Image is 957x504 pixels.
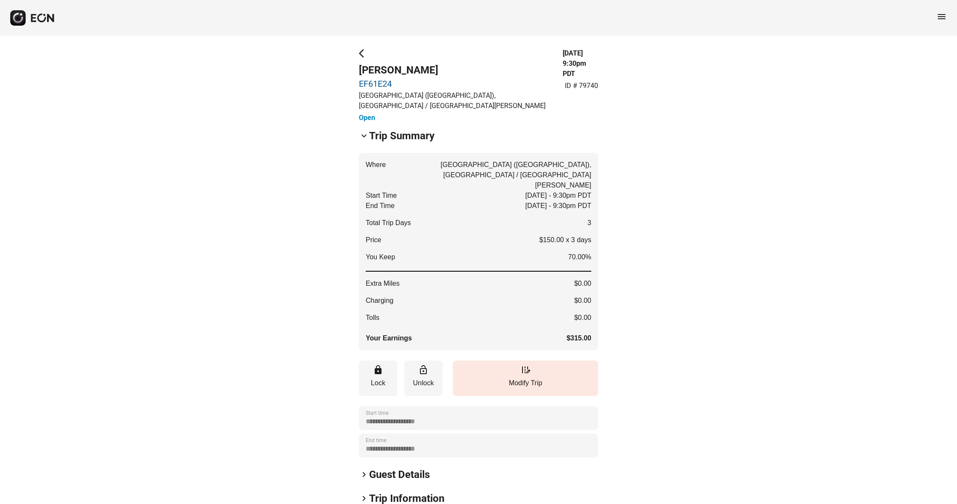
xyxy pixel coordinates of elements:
[366,160,386,170] span: Where
[373,365,383,375] span: lock
[936,12,947,22] span: menu
[587,218,591,228] span: 3
[369,468,430,481] h2: Guest Details
[525,201,591,211] span: [DATE] - 9:30pm PDT
[359,493,369,504] span: keyboard_arrow_right
[453,360,598,396] button: Modify Trip
[366,218,411,228] span: Total Trip Days
[359,79,552,89] a: EF61E24
[366,252,395,262] span: You Keep
[574,278,591,289] span: $0.00
[359,131,369,141] span: keyboard_arrow_down
[525,190,591,201] span: [DATE] - 9:30pm PDT
[393,160,591,190] span: [GEOGRAPHIC_DATA] ([GEOGRAPHIC_DATA]), [GEOGRAPHIC_DATA] / [GEOGRAPHIC_DATA][PERSON_NAME]
[366,313,379,323] span: Tolls
[366,235,381,245] p: Price
[567,333,591,343] span: $315.00
[366,296,393,306] span: Charging
[539,235,591,245] p: $150.00 x 3 days
[359,91,552,111] p: [GEOGRAPHIC_DATA] ([GEOGRAPHIC_DATA]), [GEOGRAPHIC_DATA] / [GEOGRAPHIC_DATA][PERSON_NAME]
[366,333,412,343] span: Your Earnings
[359,113,552,123] h3: Open
[366,190,397,201] span: Start Time
[359,469,369,480] span: keyboard_arrow_right
[520,365,531,375] span: edit_road
[366,278,399,289] span: Extra Miles
[363,378,393,388] p: Lock
[418,365,429,375] span: lock_open
[359,360,397,396] button: Lock
[359,153,598,350] button: Where[GEOGRAPHIC_DATA] ([GEOGRAPHIC_DATA]), [GEOGRAPHIC_DATA] / [GEOGRAPHIC_DATA][PERSON_NAME]Sta...
[565,81,598,91] p: ID # 79740
[359,63,552,77] h2: [PERSON_NAME]
[404,360,443,396] button: Unlock
[563,48,598,79] h3: [DATE] 9:30pm PDT
[408,378,438,388] p: Unlock
[366,201,395,211] span: End Time
[457,378,594,388] p: Modify Trip
[359,48,369,59] span: arrow_back_ios
[574,296,591,306] span: $0.00
[574,313,591,323] span: $0.00
[568,252,591,262] span: 70.00%
[369,129,434,143] h2: Trip Summary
